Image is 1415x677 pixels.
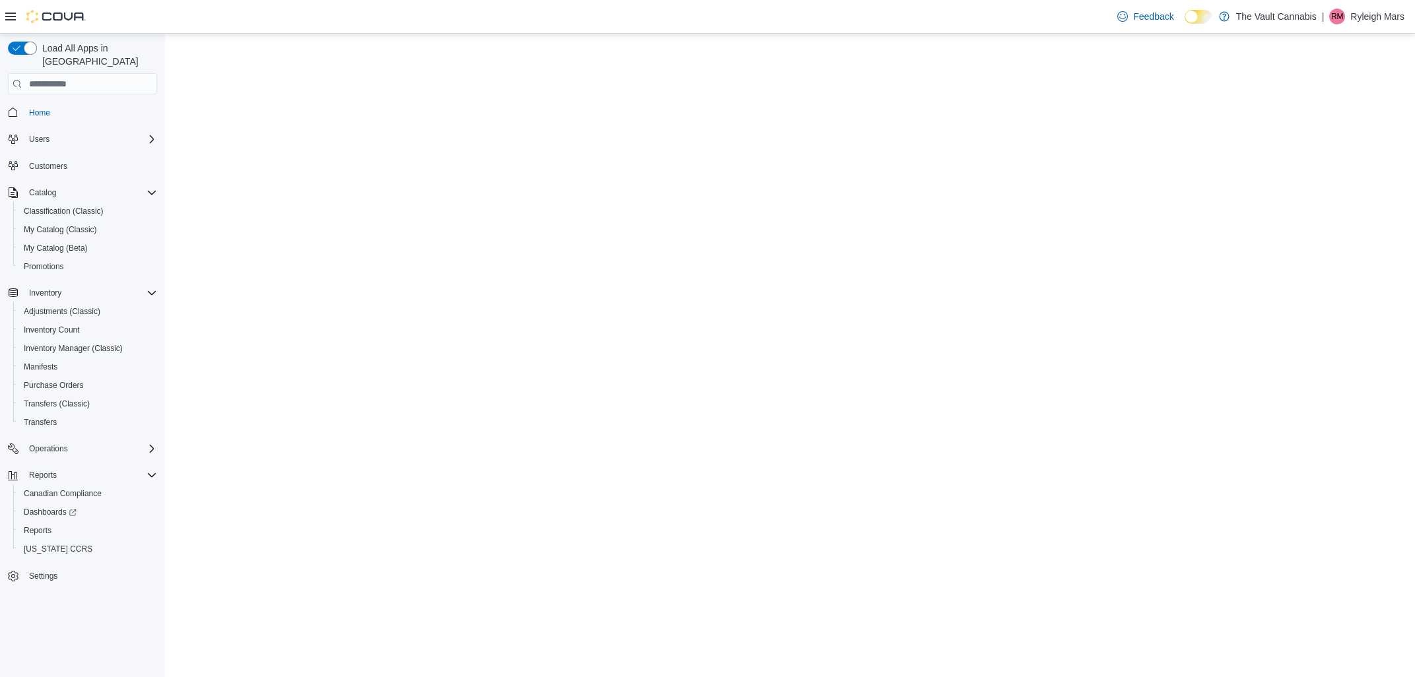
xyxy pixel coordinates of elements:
[13,257,162,276] button: Promotions
[18,203,109,219] a: Classification (Classic)
[3,156,162,176] button: Customers
[18,304,157,319] span: Adjustments (Classic)
[18,523,157,538] span: Reports
[13,239,162,257] button: My Catalog (Beta)
[18,240,157,256] span: My Catalog (Beta)
[29,571,57,581] span: Settings
[24,380,84,391] span: Purchase Orders
[24,525,51,536] span: Reports
[24,325,80,335] span: Inventory Count
[24,285,67,301] button: Inventory
[24,567,157,584] span: Settings
[18,259,157,274] span: Promotions
[18,396,95,412] a: Transfers (Classic)
[29,134,49,145] span: Users
[24,105,55,121] a: Home
[1236,9,1317,24] p: The Vault Cannabis
[24,104,157,120] span: Home
[18,541,98,557] a: [US_STATE] CCRS
[3,439,162,458] button: Operations
[26,10,86,23] img: Cova
[24,488,102,499] span: Canadian Compliance
[3,566,162,585] button: Settings
[3,130,162,148] button: Users
[29,470,57,480] span: Reports
[3,183,162,202] button: Catalog
[29,108,50,118] span: Home
[18,304,106,319] a: Adjustments (Classic)
[13,376,162,395] button: Purchase Orders
[13,358,162,376] button: Manifests
[1112,3,1179,30] a: Feedback
[18,359,63,375] a: Manifests
[18,414,157,430] span: Transfers
[18,414,62,430] a: Transfers
[18,359,157,375] span: Manifests
[18,222,157,238] span: My Catalog (Classic)
[18,377,157,393] span: Purchase Orders
[29,187,56,198] span: Catalog
[24,343,123,354] span: Inventory Manager (Classic)
[13,413,162,432] button: Transfers
[18,377,89,393] a: Purchase Orders
[13,302,162,321] button: Adjustments (Classic)
[18,523,57,538] a: Reports
[18,504,157,520] span: Dashboards
[13,484,162,503] button: Canadian Compliance
[29,443,68,454] span: Operations
[18,486,157,501] span: Canadian Compliance
[3,102,162,121] button: Home
[18,504,82,520] a: Dashboards
[24,158,157,174] span: Customers
[24,568,63,584] a: Settings
[18,222,102,238] a: My Catalog (Classic)
[18,240,93,256] a: My Catalog (Beta)
[1133,10,1173,23] span: Feedback
[18,322,157,338] span: Inventory Count
[24,362,57,372] span: Manifests
[13,540,162,558] button: [US_STATE] CCRS
[24,185,61,201] button: Catalog
[18,203,157,219] span: Classification (Classic)
[3,466,162,484] button: Reports
[1185,10,1212,24] input: Dark Mode
[18,340,157,356] span: Inventory Manager (Classic)
[24,441,73,457] button: Operations
[24,261,64,272] span: Promotions
[24,285,157,301] span: Inventory
[18,396,157,412] span: Transfers (Classic)
[24,467,62,483] button: Reports
[1331,9,1344,24] span: RM
[24,507,77,517] span: Dashboards
[24,417,57,428] span: Transfers
[24,131,157,147] span: Users
[13,321,162,339] button: Inventory Count
[24,131,55,147] button: Users
[3,284,162,302] button: Inventory
[13,220,162,239] button: My Catalog (Classic)
[18,340,128,356] a: Inventory Manager (Classic)
[1329,9,1345,24] div: Ryleigh Mars
[24,467,157,483] span: Reports
[13,339,162,358] button: Inventory Manager (Classic)
[29,288,61,298] span: Inventory
[24,399,90,409] span: Transfers (Classic)
[24,206,104,216] span: Classification (Classic)
[8,97,157,620] nav: Complex example
[24,224,97,235] span: My Catalog (Classic)
[37,42,157,68] span: Load All Apps in [GEOGRAPHIC_DATA]
[1350,9,1404,24] p: Ryleigh Mars
[13,521,162,540] button: Reports
[29,161,67,172] span: Customers
[24,544,92,554] span: [US_STATE] CCRS
[18,322,85,338] a: Inventory Count
[13,503,162,521] a: Dashboards
[24,185,157,201] span: Catalog
[18,259,69,274] a: Promotions
[24,243,88,253] span: My Catalog (Beta)
[18,541,157,557] span: Washington CCRS
[13,395,162,413] button: Transfers (Classic)
[13,202,162,220] button: Classification (Classic)
[24,158,73,174] a: Customers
